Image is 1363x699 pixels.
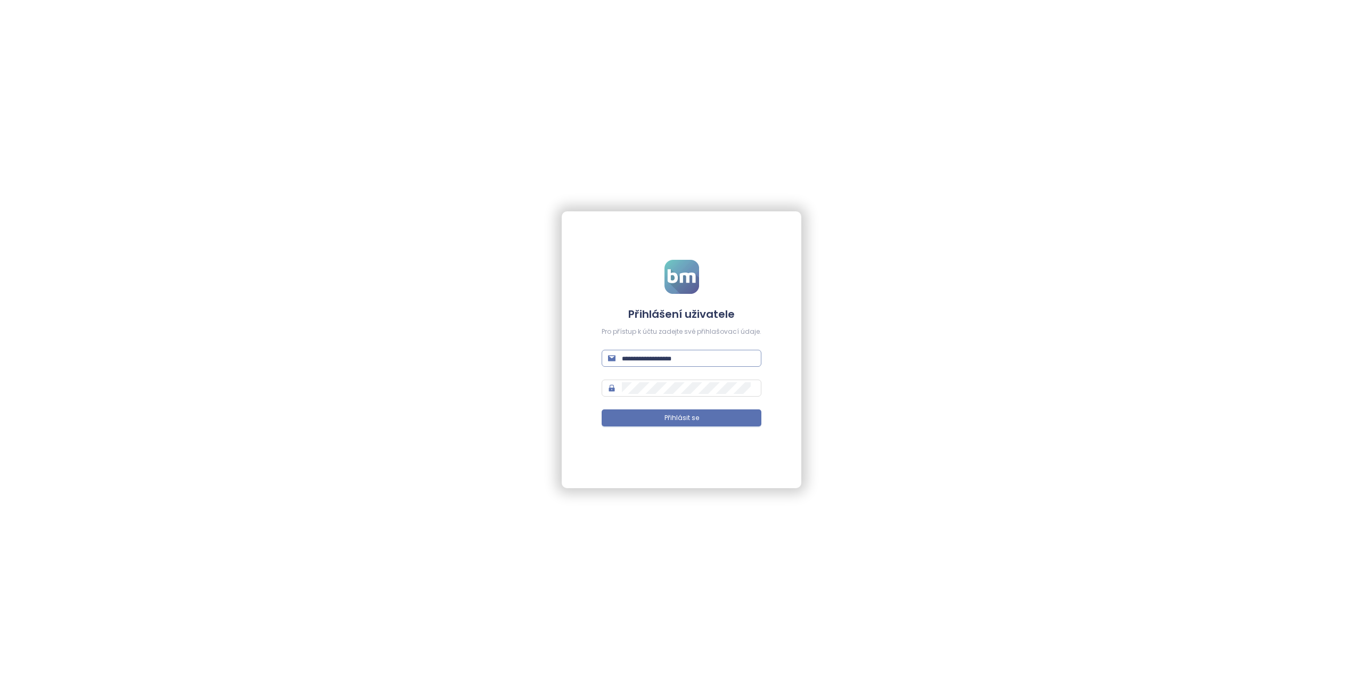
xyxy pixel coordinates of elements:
[602,307,761,322] h4: Přihlášení uživatele
[608,384,615,392] span: lock
[664,260,699,294] img: logo
[664,413,699,423] span: Přihlásit se
[602,327,761,337] div: Pro přístup k účtu zadejte své přihlašovací údaje.
[608,355,615,362] span: mail
[602,409,761,426] button: Přihlásit se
